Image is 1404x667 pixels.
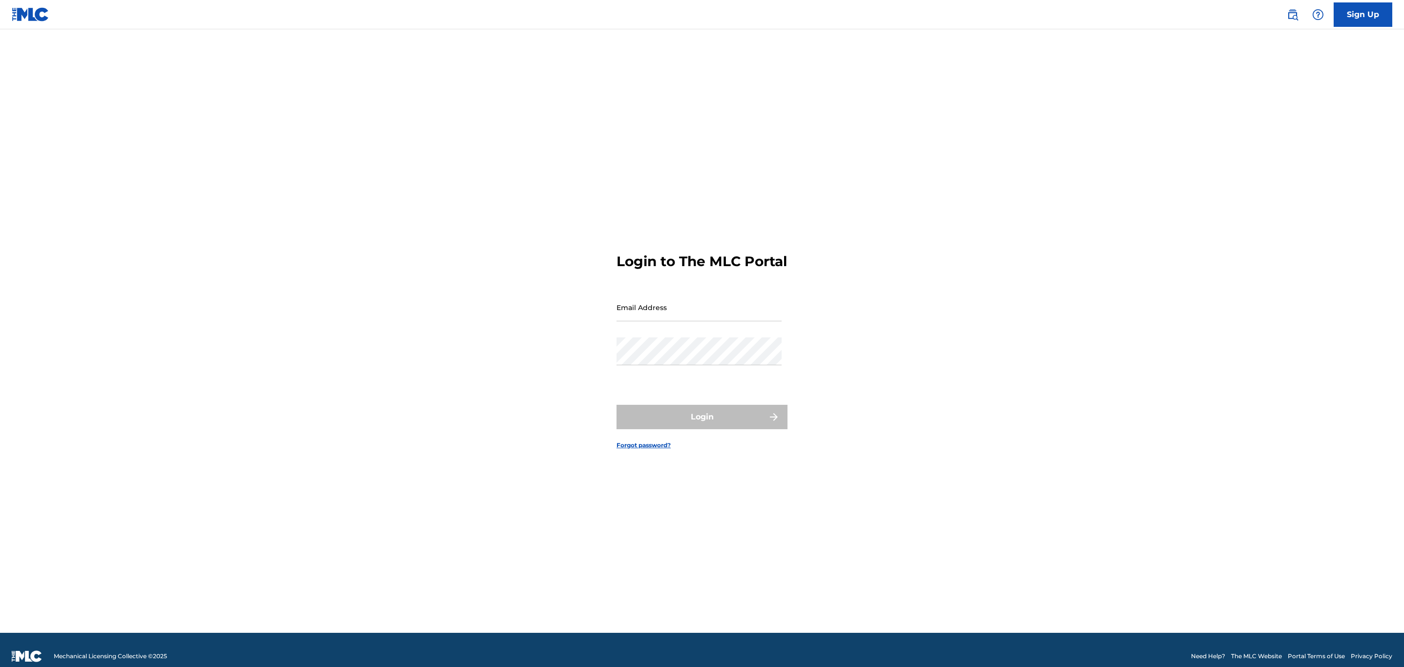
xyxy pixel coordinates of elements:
[54,652,167,661] span: Mechanical Licensing Collective © 2025
[617,441,671,450] a: Forgot password?
[12,650,42,662] img: logo
[1334,2,1392,27] a: Sign Up
[1287,9,1298,21] img: search
[1351,652,1392,661] a: Privacy Policy
[1288,652,1345,661] a: Portal Terms of Use
[1355,620,1404,667] iframe: Chat Widget
[1283,5,1302,24] a: Public Search
[617,253,787,270] h3: Login to The MLC Portal
[1312,9,1324,21] img: help
[1308,5,1328,24] div: Help
[1231,652,1282,661] a: The MLC Website
[1191,652,1225,661] a: Need Help?
[12,7,49,21] img: MLC Logo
